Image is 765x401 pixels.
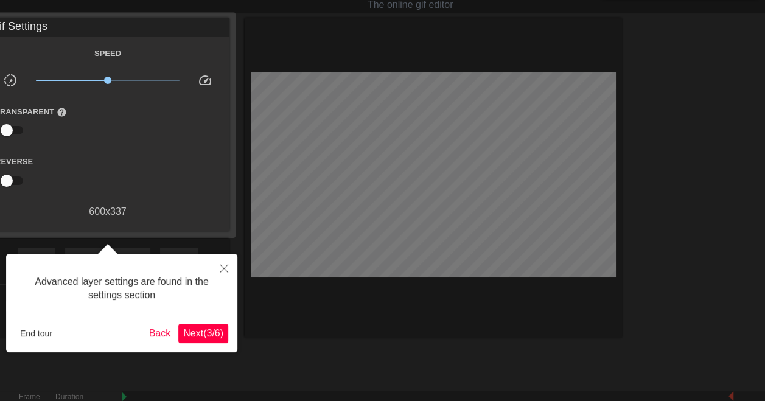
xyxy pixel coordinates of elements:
[183,328,223,338] span: Next ( 3 / 6 )
[178,324,228,343] button: Next
[211,254,237,282] button: Close
[15,324,57,343] button: End tour
[15,263,228,315] div: Advanced layer settings are found in the settings section
[144,324,176,343] button: Back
